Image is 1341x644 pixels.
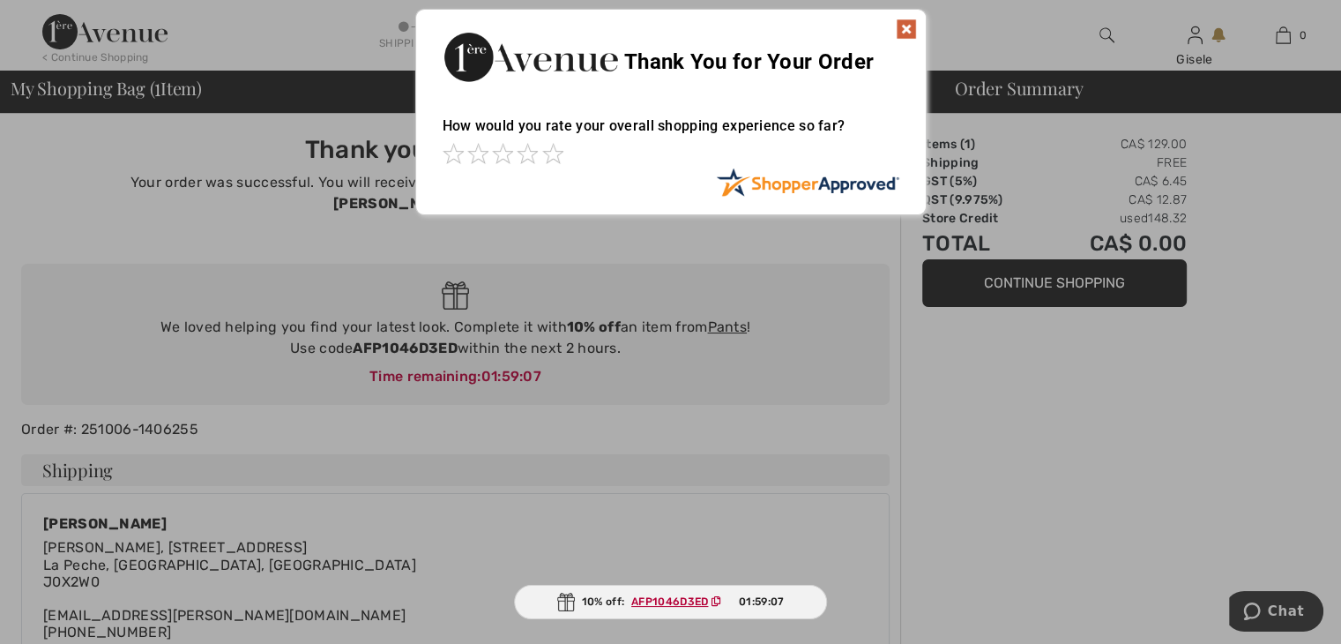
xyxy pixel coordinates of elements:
img: Thank You for Your Order [443,27,619,86]
span: Chat [39,12,75,28]
span: Thank You for Your Order [624,49,874,74]
ins: AFP1046D3ED [631,595,708,608]
div: How would you rate your overall shopping experience so far? [443,100,899,168]
img: Gift.svg [557,593,575,611]
div: 10% off: [514,585,828,619]
img: x [896,19,917,40]
span: 01:59:07 [739,594,784,610]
